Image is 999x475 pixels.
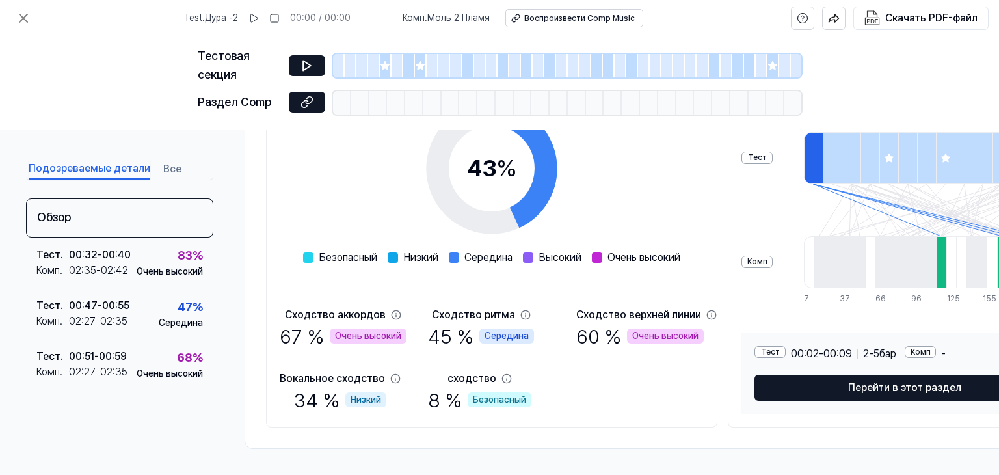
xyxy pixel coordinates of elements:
font: 02:27 [69,366,96,378]
font: - [941,347,946,360]
font: . [60,299,63,312]
font: Низкий [351,394,381,405]
font: - [98,299,102,312]
font: . [425,12,427,23]
font: % [457,325,474,348]
font: 83 [178,249,193,262]
font: % [193,249,203,262]
font: Комп [403,12,425,23]
font: Воспроизвести Comp Music [524,14,635,23]
font: Тест [36,350,60,362]
font: 96 [911,294,922,303]
font: - [869,347,873,360]
font: 02:35 [69,264,96,276]
font: % [193,351,203,364]
font: . [202,12,205,23]
font: Середина [464,251,513,264]
font: 02:42 [101,264,128,276]
font: 43 [467,154,496,182]
font: Очень высокий [607,251,680,264]
font: 66 [875,294,886,303]
font: - [94,350,99,362]
font: % [323,388,340,412]
font: Комп [911,347,931,357]
font: % [193,299,203,313]
button: Воспроизвести Comp Music [505,9,643,27]
font: сходство [447,372,496,385]
font: - [96,264,101,276]
font: 00:32 [69,248,98,260]
font: Перейти в этот раздел [848,381,961,394]
font: Подозреваемые детали [29,161,150,174]
font: 47 [178,299,193,313]
img: делиться [828,12,840,24]
font: 02:27 [69,315,96,327]
font: 5 [873,347,879,360]
font: . [60,264,62,276]
font: 2 [863,347,869,360]
img: Скачать PDF-файл [864,10,880,26]
font: 00:55 [102,299,129,312]
font: - [819,347,823,360]
font: Раздел Comp [198,95,271,109]
font: 8 [428,388,440,412]
font: 60 [576,325,600,348]
font: Тест [748,153,767,162]
font: Сходство ритма [432,308,515,321]
font: 00:09 [823,347,852,360]
font: Тест [36,299,60,312]
font: Высокий [539,251,581,264]
font: 37 [840,294,850,303]
font: 02:35 [100,315,127,327]
font: Комп [747,257,767,266]
font: Обзор [37,210,71,223]
font: Моль 2 Пламя [427,12,490,23]
font: Дура -2 [205,12,238,23]
font: Тестовая секция [198,49,250,81]
svg: помощь [797,12,808,25]
font: - [96,315,100,327]
font: - [98,248,102,260]
font: % [446,388,462,412]
font: 00:47 [69,299,98,312]
font: 67 [280,325,302,348]
font: 00:51 [69,350,94,362]
font: 02:35 [100,366,127,378]
font: 155 [983,294,996,303]
font: Test [184,12,202,23]
font: Комп [36,264,60,276]
font: Комп [36,315,60,327]
font: 00:40 [102,248,131,260]
font: Сходство аккордов [285,308,386,321]
font: Все [163,162,181,174]
font: Очень высокий [137,368,203,379]
font: Тест [36,248,60,260]
font: бар [879,347,896,360]
font: Очень высокий [137,266,203,277]
font: % [605,325,622,348]
font: 45 [428,325,452,348]
font: Середина [159,317,203,327]
button: помощь [791,7,814,30]
font: Тест [761,347,780,357]
font: . [60,350,63,362]
font: 7 [804,294,809,303]
font: 00:00 / 00:00 [290,12,351,23]
button: Скачать PDF-файл [862,7,980,29]
font: Очень высокий [335,331,401,341]
font: Безопасный [319,251,377,264]
font: 34 [294,388,318,412]
font: Середина [485,331,529,341]
font: . [60,315,62,327]
font: % [308,325,325,348]
font: Низкий [403,251,438,264]
font: 125 [947,294,960,303]
font: % [496,154,517,182]
font: 68 [177,351,193,364]
font: Скачать PDF-файл [885,12,978,24]
font: Безопасный [473,394,526,405]
font: 00:59 [99,350,127,362]
font: 00:02 [791,347,819,360]
font: . [60,248,63,260]
font: Сходство верхней линии [576,308,701,321]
